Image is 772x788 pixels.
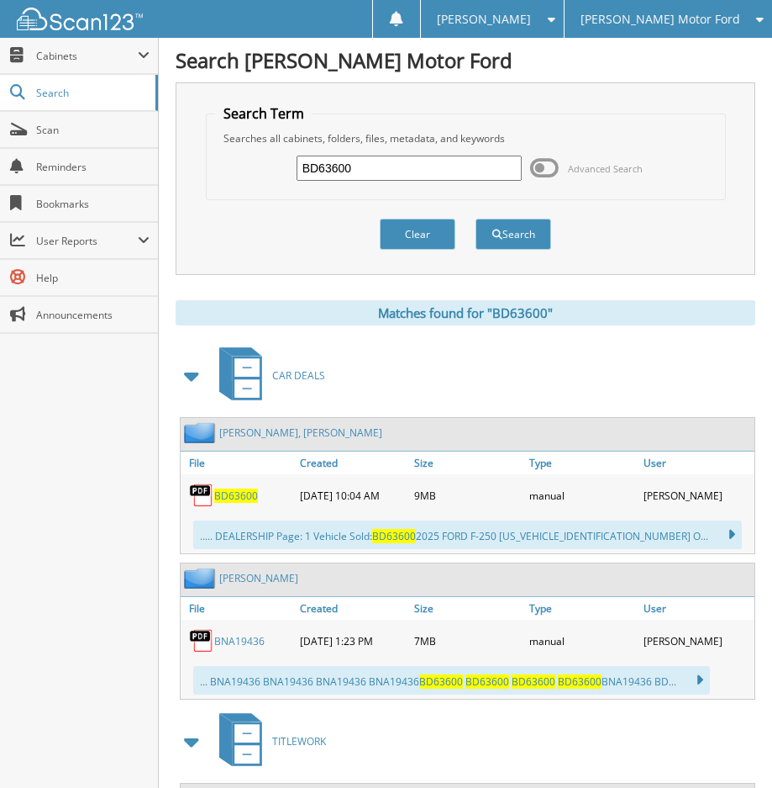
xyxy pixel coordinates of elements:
span: BD63600 [372,529,416,543]
a: Type [525,597,640,620]
span: Scan [36,123,150,137]
legend: Search Term [215,104,312,123]
span: Search [36,86,147,100]
a: CAR DEALS [209,342,325,409]
a: [PERSON_NAME], [PERSON_NAME] [219,426,382,440]
a: Size [410,452,525,474]
span: BD63600 [512,674,555,689]
div: manual [525,479,640,512]
a: User [639,452,754,474]
div: 9MB [410,479,525,512]
span: Cabinets [36,49,138,63]
img: PDF.png [189,628,214,653]
a: [PERSON_NAME] [219,571,298,585]
a: Created [296,452,411,474]
img: PDF.png [189,483,214,508]
iframe: Chat Widget [688,707,772,788]
a: Type [525,452,640,474]
span: TITLEWORK [272,734,326,748]
span: Bookmarks [36,197,150,211]
img: folder2.png [184,422,219,443]
span: BD63600 [419,674,463,689]
h1: Search [PERSON_NAME] Motor Ford [176,46,755,74]
span: User Reports [36,234,138,248]
div: ... BNA19436 BNA19436 BNA19436 BNA19436 BNA19436 BD... [193,666,710,695]
img: scan123-logo-white.svg [17,8,143,30]
div: ..... DEALERSHIP Page: 1 Vehicle Sold: 2025 FORD F-250 [US_VEHICLE_IDENTIFICATION_NUMBER] O... [193,521,742,549]
a: TITLEWORK [209,708,326,775]
div: Searches all cabinets, folders, files, metadata, and keywords [215,131,717,145]
a: BNA19436 [214,634,265,648]
div: [DATE] 10:04 AM [296,479,411,512]
a: File [181,452,296,474]
div: [PERSON_NAME] [639,479,754,512]
span: [PERSON_NAME] Motor Ford [580,14,740,24]
a: Created [296,597,411,620]
span: Reminders [36,160,150,174]
div: 7MB [410,624,525,658]
a: Size [410,597,525,620]
span: BD63600 [558,674,601,689]
div: [PERSON_NAME] [639,624,754,658]
a: User [639,597,754,620]
img: folder2.png [184,568,219,589]
a: BD63600 [214,489,258,503]
button: Search [475,219,551,250]
span: BD63600 [465,674,509,689]
div: manual [525,624,640,658]
button: Clear [380,219,455,250]
span: [PERSON_NAME] [437,14,531,24]
div: Matches found for "BD63600" [176,300,755,325]
span: Announcements [36,308,150,322]
span: Advanced Search [568,162,643,175]
span: CAR DEALS [272,368,325,383]
div: [DATE] 1:23 PM [296,624,411,658]
span: Help [36,271,150,285]
a: File [181,597,296,620]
